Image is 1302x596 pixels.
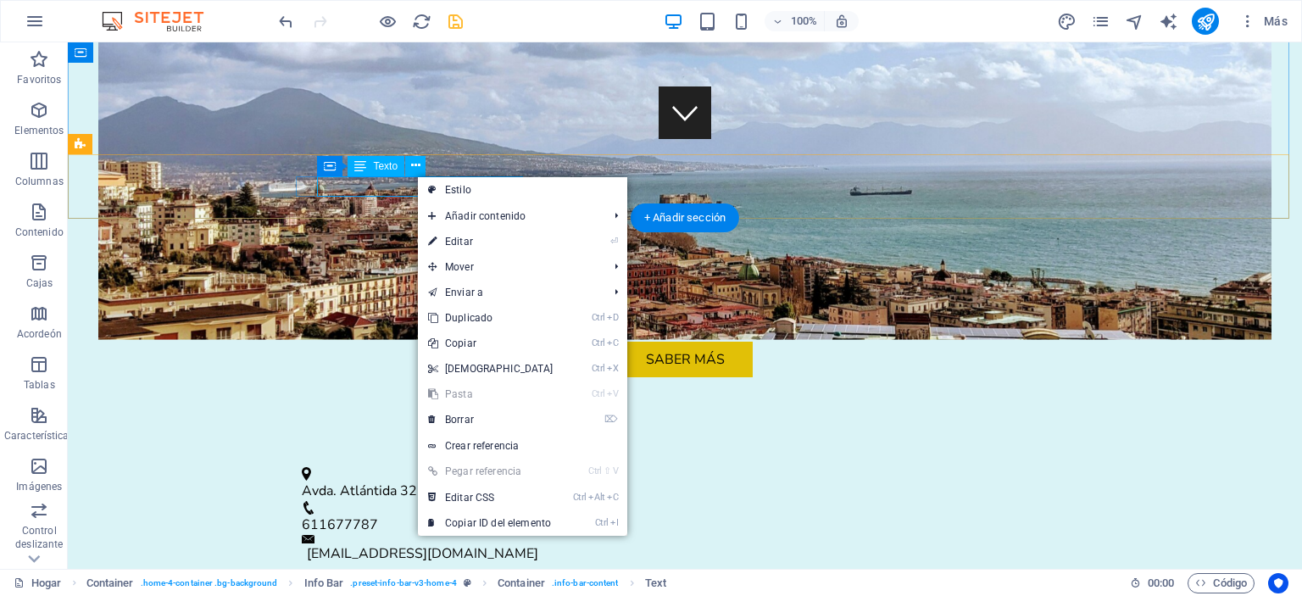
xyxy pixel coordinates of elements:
[418,177,627,203] a: Estilo
[616,517,618,528] font: I
[14,573,62,593] a: Haga clic para cancelar la selección. Haga doble clic para abrir Páginas.
[445,184,471,196] font: Estilo
[588,465,602,476] font: Ctrl
[594,492,604,503] font: Alt
[445,414,474,426] font: Borrar
[418,331,564,356] a: CtrlCCopiar
[595,517,609,528] font: Ctrl
[373,160,398,172] font: Texto
[86,573,134,593] span: Click to select. Double-click to edit
[1159,12,1178,31] i: Escritor de IA
[464,578,471,588] i: This element is a customizable preset
[24,379,55,391] font: Tablas
[411,11,431,31] button: recargar
[644,211,726,224] font: + Añadir sección
[418,510,564,536] a: CtrlICopiar ID del elemento
[418,459,564,484] a: Ctrl⇧VPegar referencia
[445,517,551,529] font: Copiar ID del elemento
[17,74,61,86] font: Favoritos
[592,312,605,323] font: Ctrl
[445,363,554,375] font: [DEMOGRAPHIC_DATA]
[445,11,465,31] button: ahorrar
[1124,11,1144,31] button: navegador
[275,11,296,31] button: deshacer
[445,440,519,452] font: Crear referencia
[592,388,605,399] font: Ctrl
[418,305,564,331] a: CtrlDDuplicado
[1057,12,1077,31] i: Diseño (Ctrl+Alt+Y)
[1196,12,1216,31] i: Publicar
[445,337,476,349] font: Copiar
[418,407,564,432] a: ⌦Borrar
[4,430,75,442] font: Características
[418,280,602,305] a: Enviar a
[445,210,526,222] font: Añadir contenido
[445,236,473,248] font: Editar
[445,465,521,477] font: Pegar referencia
[1158,11,1178,31] button: generador de texto
[1056,11,1077,31] button: diseño
[86,573,666,593] nav: migaja de pan
[1148,577,1174,589] font: 00:00
[418,382,564,407] a: CtrlVPasta
[445,388,473,400] font: Pasta
[613,465,618,476] font: V
[418,356,564,382] a: CtrlX[DEMOGRAPHIC_DATA]
[498,573,545,593] span: Click to select. Double-click to edit
[1232,8,1294,35] button: Más
[1264,14,1288,28] font: Más
[1188,573,1255,593] button: Código
[16,481,62,493] font: Imágenes
[276,12,296,31] i: Undo: Edit headline (Ctrl+Z)
[445,312,492,324] font: Duplicado
[446,12,465,31] i: Save (Ctrl+S)
[1090,11,1110,31] button: páginas
[141,573,278,593] span: . home-4-container .bg-background
[377,11,398,31] button: Haga clic aquí para salir del modo de vista previa y continuar editando
[31,577,61,589] font: Hogar
[15,525,63,550] font: Control deslizante
[613,492,618,503] font: C
[350,573,456,593] span: . preset-info-bar-v3-home-4
[592,363,605,374] font: Ctrl
[613,312,618,323] font: D
[791,14,817,27] font: 100%
[15,226,64,238] font: Contenido
[573,492,587,503] font: Ctrl
[610,236,618,247] font: ⏎
[418,433,627,459] a: Crear referencia
[418,485,564,510] a: CtrlAltCEditar CSS
[304,573,344,593] span: Click to select. Double-click to edit
[1192,8,1219,35] button: publicar
[1213,577,1247,589] font: Código
[834,14,849,29] i: Al cambiar el tamaño, se ajusta automáticamente el nivel de zoom para adaptarse al dispositivo el...
[445,261,474,273] font: Mover
[613,363,618,374] font: X
[552,573,619,593] span: . info-bar-content
[97,11,225,31] img: Logotipo del editor
[445,287,483,298] font: Enviar a
[17,328,62,340] font: Acordeón
[1130,573,1175,593] h6: Tiempo de sesión
[14,125,64,136] font: Elementos
[645,573,666,593] span: Click to select. Double-click to edit
[15,175,64,187] font: Columnas
[1091,12,1110,31] i: Páginas (Ctrl+Alt+S)
[604,414,618,425] font: ⌦
[445,492,494,504] font: Editar CSS
[1125,12,1144,31] i: Navegador
[613,388,618,399] font: V
[613,337,618,348] font: C
[592,337,605,348] font: Ctrl
[26,277,53,289] font: Cajas
[418,229,564,254] a: ⏎Editar
[765,11,825,31] button: 100%
[1268,573,1288,593] button: Centrados en el usuario
[604,465,611,476] font: ⇧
